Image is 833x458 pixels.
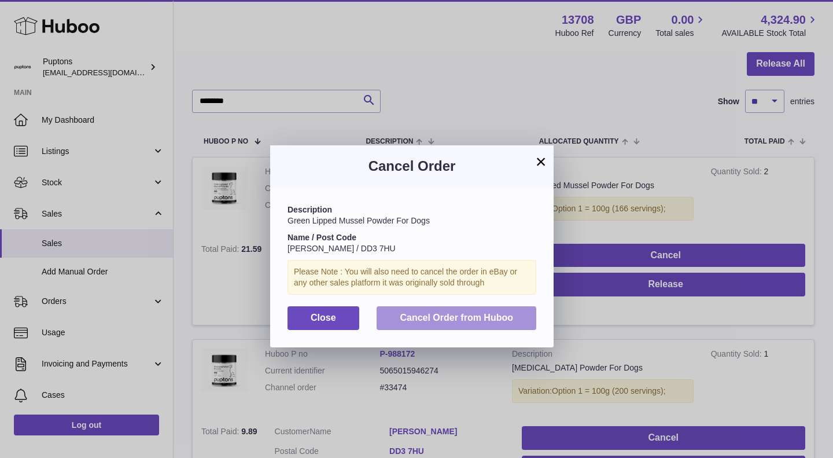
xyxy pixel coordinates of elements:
span: Green Lipped Mussel Powder For Dogs [288,216,430,225]
strong: Name / Post Code [288,233,356,242]
button: Cancel Order from Huboo [377,306,536,330]
span: Close [311,313,336,323]
div: Please Note : You will also need to cancel the order in eBay or any other sales platform it was o... [288,260,536,295]
button: × [534,155,548,168]
span: Cancel Order from Huboo [400,313,513,323]
h3: Cancel Order [288,157,536,175]
span: [PERSON_NAME] / DD3 7HU [288,244,396,253]
strong: Description [288,205,332,214]
button: Close [288,306,359,330]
